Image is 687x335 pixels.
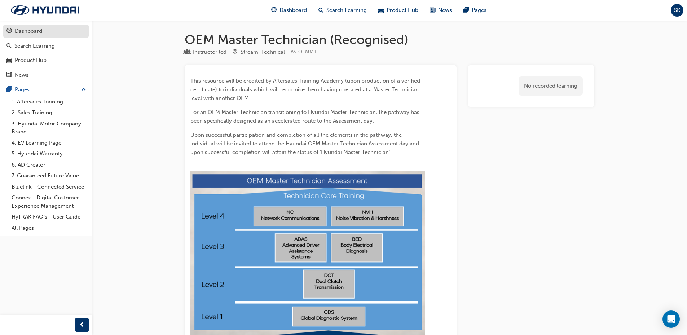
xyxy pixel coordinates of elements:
[15,56,47,65] div: Product Hub
[318,6,323,15] span: search-icon
[3,54,89,67] a: Product Hub
[15,85,30,94] div: Pages
[4,3,87,18] img: Trak
[3,23,89,83] button: DashboardSearch LearningProduct HubNews
[6,72,12,79] span: news-icon
[674,6,680,14] span: SK
[190,78,422,101] span: This resource will be credited by Aftersales Training Academy (upon production of a verified cert...
[6,57,12,64] span: car-icon
[190,109,421,124] span: For an OEM Master Technician transitioning to Hyundai Master Technician, the pathway has been spe...
[9,211,89,222] a: HyTRAK FAQ's - User Guide
[185,49,190,56] span: learningResourceType_INSTRUCTOR_LED-icon
[3,83,89,96] button: Pages
[9,137,89,149] a: 4. EV Learning Page
[241,48,285,56] div: Stream: Technical
[373,3,424,18] a: car-iconProduct Hub
[671,4,683,17] button: SK
[378,6,384,15] span: car-icon
[232,48,285,57] div: Stream
[519,76,583,96] div: No recorded learning
[326,6,367,14] span: Search Learning
[387,6,418,14] span: Product Hub
[9,181,89,193] a: Bluelink - Connected Service
[662,310,680,328] div: Open Intercom Messenger
[271,6,277,15] span: guage-icon
[458,3,492,18] a: pages-iconPages
[265,3,313,18] a: guage-iconDashboard
[9,107,89,118] a: 2. Sales Training
[3,25,89,38] a: Dashboard
[6,43,12,49] span: search-icon
[463,6,469,15] span: pages-icon
[472,6,486,14] span: Pages
[190,132,420,155] span: Upon successful participation and completion of all the elements in the pathway, the individual w...
[9,222,89,234] a: All Pages
[79,321,85,330] span: prev-icon
[185,48,226,57] div: Type
[81,85,86,94] span: up-icon
[9,159,89,171] a: 6. AD Creator
[185,32,594,48] h1: OEM Master Technician (Recognised)
[291,49,317,55] span: Learning resource code
[9,170,89,181] a: 7. Guaranteed Future Value
[9,96,89,107] a: 1. Aftersales Training
[9,192,89,211] a: Connex - Digital Customer Experience Management
[15,71,28,79] div: News
[313,3,373,18] a: search-iconSearch Learning
[3,69,89,82] a: News
[3,39,89,53] a: Search Learning
[14,42,55,50] div: Search Learning
[232,49,238,56] span: target-icon
[279,6,307,14] span: Dashboard
[9,148,89,159] a: 5. Hyundai Warranty
[438,6,452,14] span: News
[193,48,226,56] div: Instructor led
[430,6,435,15] span: news-icon
[424,3,458,18] a: news-iconNews
[9,118,89,137] a: 3. Hyundai Motor Company Brand
[6,87,12,93] span: pages-icon
[15,27,42,35] div: Dashboard
[6,28,12,35] span: guage-icon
